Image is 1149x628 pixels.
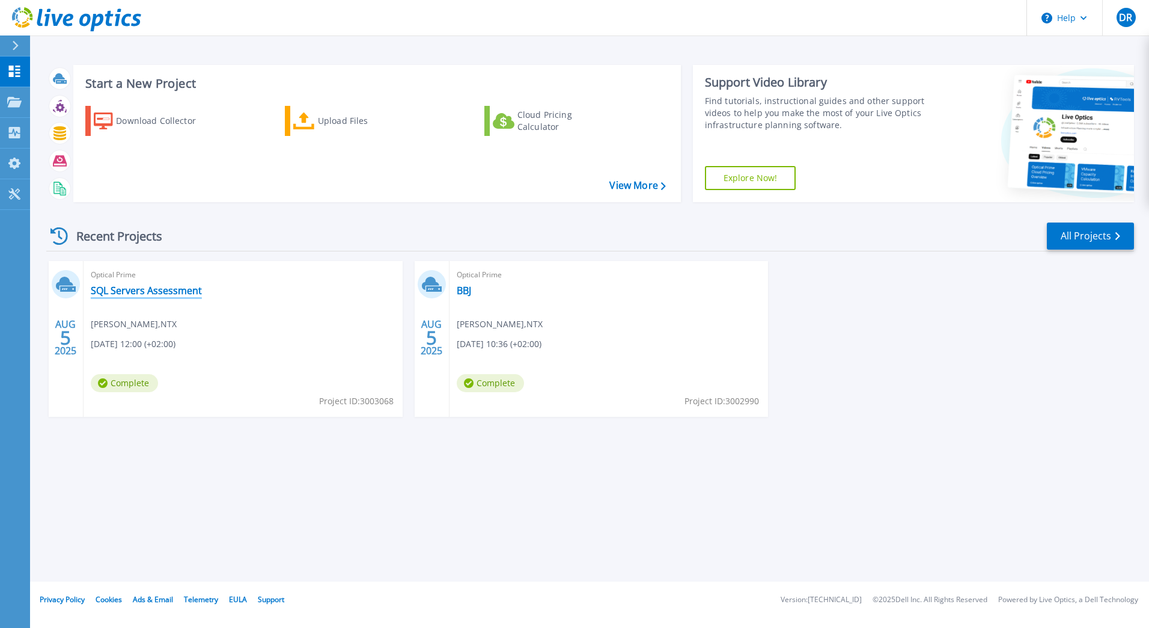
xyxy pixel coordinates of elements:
div: AUG 2025 [420,316,443,360]
a: Support [258,594,284,605]
span: DR [1119,13,1132,22]
span: 5 [426,333,437,343]
a: Upload Files [285,106,419,136]
div: AUG 2025 [54,316,77,360]
span: Optical Prime [457,268,761,282]
div: Find tutorials, instructional guides and other support videos to help you make the most of your L... [705,95,930,131]
span: [PERSON_NAME] , NTX [91,318,177,331]
a: Explore Now! [705,166,796,190]
span: [PERSON_NAME] , NTX [457,318,543,331]
span: Project ID: 3002990 [684,395,759,408]
a: View More [609,180,665,191]
a: Privacy Policy [40,594,85,605]
a: Telemetry [184,594,218,605]
div: Support Video Library [705,75,930,90]
span: Complete [91,374,158,392]
div: Recent Projects [46,221,178,251]
a: SQL Servers Assessment [91,285,202,297]
a: Cloud Pricing Calculator [484,106,618,136]
a: All Projects [1047,223,1134,250]
li: Powered by Live Optics, a Dell Technology [998,596,1138,604]
a: EULA [229,594,247,605]
span: [DATE] 12:00 (+02:00) [91,337,175,351]
div: Upload Files [318,109,414,133]
span: Project ID: 3003068 [319,395,394,408]
span: Complete [457,374,524,392]
li: © 2025 Dell Inc. All Rights Reserved [873,596,987,604]
a: Download Collector [85,106,219,136]
span: 5 [60,333,71,343]
div: Download Collector [116,109,212,133]
li: Version: [TECHNICAL_ID] [781,596,862,604]
span: Optical Prime [91,268,395,282]
a: Cookies [96,594,122,605]
h3: Start a New Project [85,77,665,90]
span: [DATE] 10:36 (+02:00) [457,337,541,351]
a: BBJ [457,285,471,297]
div: Cloud Pricing Calculator [517,109,614,133]
a: Ads & Email [133,594,173,605]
